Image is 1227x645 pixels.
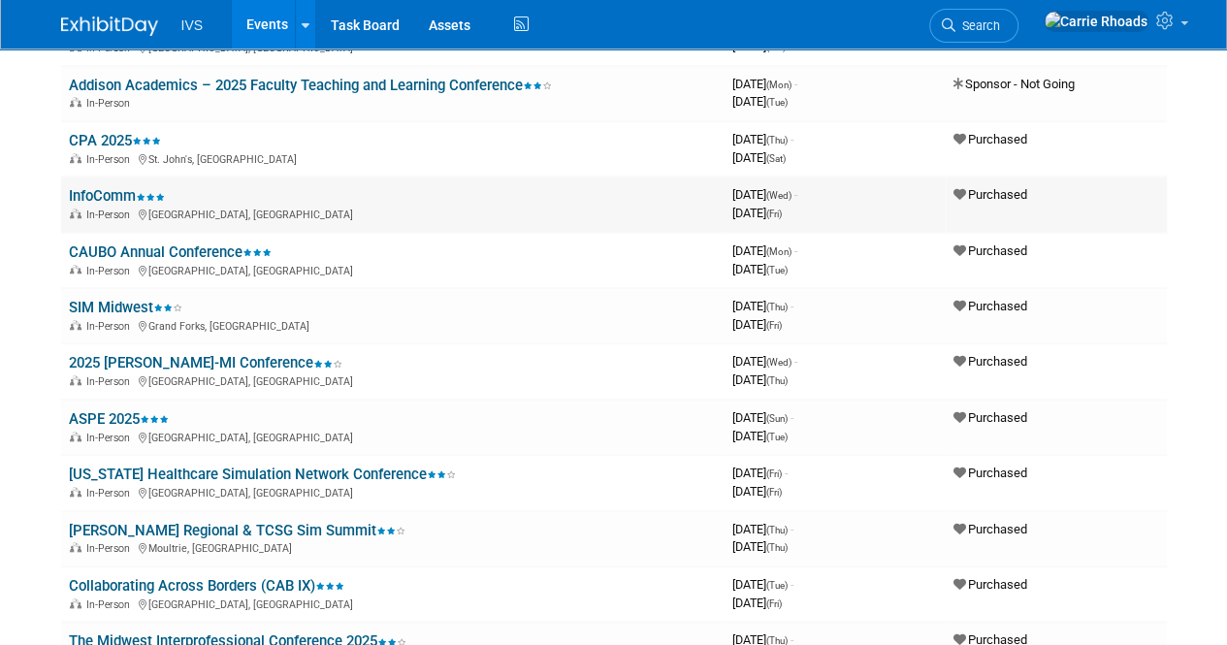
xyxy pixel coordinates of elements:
[86,153,136,166] span: In-Person
[766,209,782,219] span: (Fri)
[70,265,81,274] img: In-Person Event
[766,432,788,442] span: (Tue)
[69,577,344,595] a: Collaborating Across Borders (CAB IX)
[70,375,81,385] img: In-Person Event
[70,598,81,608] img: In-Person Event
[794,354,797,369] span: -
[953,410,1027,425] span: Purchased
[732,150,786,165] span: [DATE]
[69,243,272,261] a: CAUBO Annual Conference
[785,466,788,480] span: -
[766,320,782,331] span: (Fri)
[766,97,788,108] span: (Tue)
[766,468,782,479] span: (Fri)
[953,466,1027,480] span: Purchased
[86,542,136,555] span: In-Person
[766,375,788,386] span: (Thu)
[86,487,136,500] span: In-Person
[732,596,782,610] span: [DATE]
[732,243,797,258] span: [DATE]
[732,429,788,443] span: [DATE]
[732,132,793,146] span: [DATE]
[732,577,793,592] span: [DATE]
[766,153,786,164] span: (Sat)
[69,150,717,166] div: St. John's, [GEOGRAPHIC_DATA]
[69,596,717,611] div: [GEOGRAPHIC_DATA], [GEOGRAPHIC_DATA]
[70,432,81,441] img: In-Person Event
[732,299,793,313] span: [DATE]
[69,484,717,500] div: [GEOGRAPHIC_DATA], [GEOGRAPHIC_DATA]
[181,17,204,33] span: IVS
[766,302,788,312] span: (Thu)
[953,132,1027,146] span: Purchased
[953,522,1027,536] span: Purchased
[732,317,782,332] span: [DATE]
[69,522,405,539] a: [PERSON_NAME] Regional & TCSG Sim Summit
[86,265,136,277] span: In-Person
[69,354,342,371] a: 2025 [PERSON_NAME]-MI Conference
[86,432,136,444] span: In-Person
[732,262,788,276] span: [DATE]
[766,525,788,535] span: (Thu)
[766,190,791,201] span: (Wed)
[766,135,788,145] span: (Thu)
[732,354,797,369] span: [DATE]
[69,77,552,94] a: Addison Academics – 2025 Faculty Teaching and Learning Conference
[766,487,782,498] span: (Fri)
[732,410,793,425] span: [DATE]
[794,77,797,91] span: -
[69,206,717,221] div: [GEOGRAPHIC_DATA], [GEOGRAPHIC_DATA]
[69,299,182,316] a: SIM Midwest
[1044,11,1148,32] img: Carrie Rhoads
[791,522,793,536] span: -
[791,577,793,592] span: -
[929,9,1018,43] a: Search
[61,16,158,36] img: ExhibitDay
[953,187,1027,202] span: Purchased
[953,243,1027,258] span: Purchased
[766,598,782,609] span: (Fri)
[766,580,788,591] span: (Tue)
[69,429,717,444] div: [GEOGRAPHIC_DATA], [GEOGRAPHIC_DATA]
[86,375,136,388] span: In-Person
[732,372,788,387] span: [DATE]
[70,542,81,552] img: In-Person Event
[953,354,1027,369] span: Purchased
[794,187,797,202] span: -
[732,94,788,109] span: [DATE]
[69,539,717,555] div: Moultrie, [GEOGRAPHIC_DATA]
[791,132,793,146] span: -
[766,246,791,257] span: (Mon)
[69,466,456,483] a: [US_STATE] Healthcare Simulation Network Conference
[69,262,717,277] div: [GEOGRAPHIC_DATA], [GEOGRAPHIC_DATA]
[86,209,136,221] span: In-Person
[953,299,1027,313] span: Purchased
[732,206,782,220] span: [DATE]
[70,97,81,107] img: In-Person Event
[732,77,797,91] span: [DATE]
[766,413,788,424] span: (Sun)
[86,598,136,611] span: In-Person
[70,209,81,218] img: In-Person Event
[732,522,793,536] span: [DATE]
[766,80,791,90] span: (Mon)
[70,487,81,497] img: In-Person Event
[791,410,793,425] span: -
[766,265,788,275] span: (Tue)
[69,410,169,428] a: ASPE 2025
[732,484,782,499] span: [DATE]
[70,320,81,330] img: In-Person Event
[86,320,136,333] span: In-Person
[70,153,81,163] img: In-Person Event
[953,77,1075,91] span: Sponsor - Not Going
[794,243,797,258] span: -
[732,466,788,480] span: [DATE]
[732,187,797,202] span: [DATE]
[955,18,1000,33] span: Search
[69,372,717,388] div: [GEOGRAPHIC_DATA], [GEOGRAPHIC_DATA]
[766,357,791,368] span: (Wed)
[766,542,788,553] span: (Thu)
[69,317,717,333] div: Grand Forks, [GEOGRAPHIC_DATA]
[86,97,136,110] span: In-Person
[732,539,788,554] span: [DATE]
